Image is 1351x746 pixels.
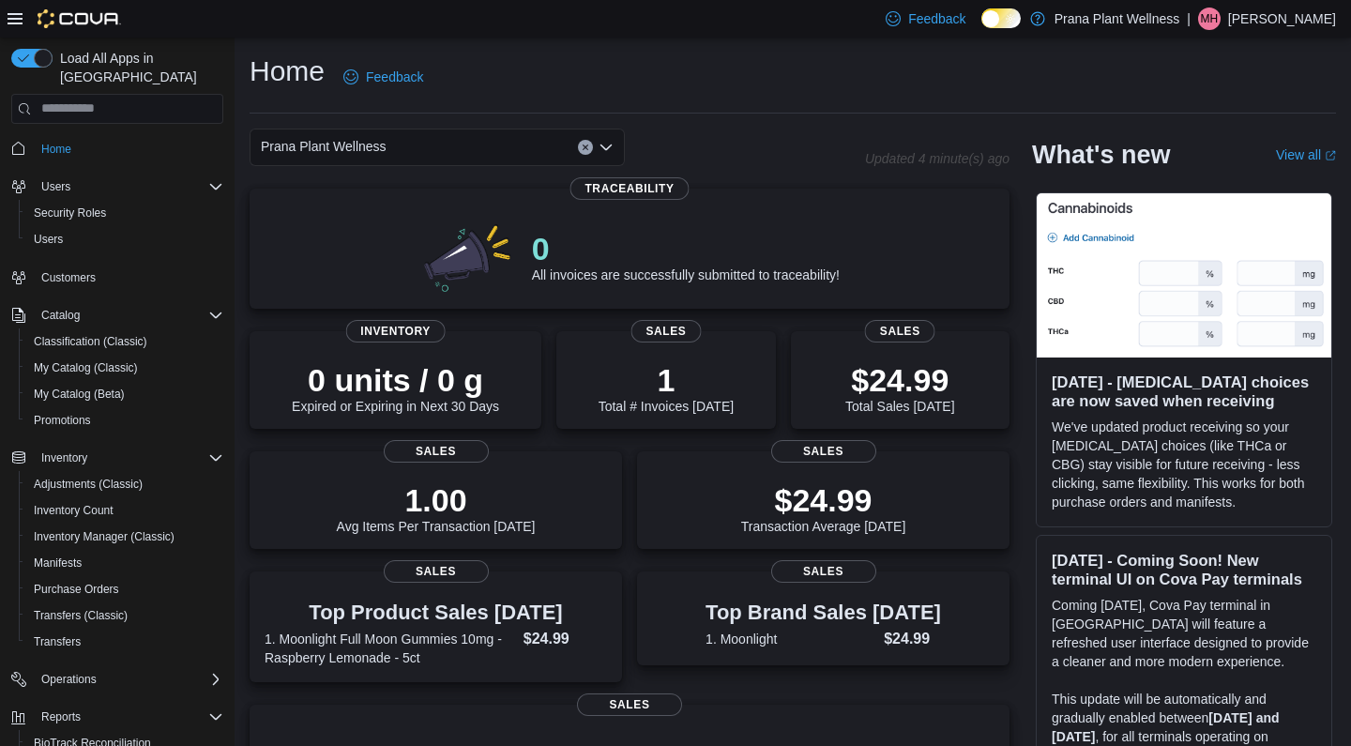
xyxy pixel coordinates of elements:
[26,228,223,251] span: Users
[19,550,231,576] button: Manifests
[26,552,223,574] span: Manifests
[34,304,87,327] button: Catalog
[26,357,145,379] a: My Catalog (Classic)
[384,560,489,583] span: Sales
[34,447,95,469] button: Inventory
[19,355,231,381] button: My Catalog (Classic)
[34,360,138,375] span: My Catalog (Classic)
[34,206,106,221] span: Security Roles
[1276,147,1336,162] a: View allExternal link
[337,481,536,534] div: Avg Items Per Transaction [DATE]
[532,230,840,267] p: 0
[26,631,223,653] span: Transfers
[34,706,88,728] button: Reports
[34,668,104,691] button: Operations
[865,320,935,343] span: Sales
[26,330,223,353] span: Classification (Classic)
[845,361,954,414] div: Total Sales [DATE]
[34,413,91,428] span: Promotions
[34,175,223,198] span: Users
[577,693,682,716] span: Sales
[26,499,223,522] span: Inventory Count
[265,601,607,624] h3: Top Product Sales [DATE]
[34,266,103,289] a: Customers
[53,49,223,86] span: Load All Apps in [GEOGRAPHIC_DATA]
[41,179,70,194] span: Users
[1032,140,1170,170] h2: What's new
[337,481,536,519] p: 1.00
[41,709,81,724] span: Reports
[865,151,1009,166] p: Updated 4 minute(s) ago
[26,383,223,405] span: My Catalog (Beta)
[19,407,231,434] button: Promotions
[19,497,231,524] button: Inventory Count
[34,706,223,728] span: Reports
[1052,596,1316,671] p: Coming [DATE], Cova Pay terminal in [GEOGRAPHIC_DATA] will feature a refreshed user interface des...
[26,578,223,601] span: Purchase Orders
[599,140,614,155] button: Open list of options
[26,473,223,495] span: Adjustments (Classic)
[19,602,231,629] button: Transfers (Classic)
[706,601,941,624] h3: Top Brand Sales [DATE]
[1198,8,1221,30] div: Matt Humbert
[34,503,114,518] span: Inventory Count
[1052,710,1280,744] strong: [DATE] and [DATE]
[34,556,82,571] span: Manifests
[34,582,119,597] span: Purchase Orders
[34,175,78,198] button: Users
[706,630,876,648] dt: 1. Moonlight
[26,202,223,224] span: Security Roles
[41,142,71,157] span: Home
[532,230,840,282] div: All invoices are successfully submitted to traceability!
[366,68,423,86] span: Feedback
[419,219,517,294] img: 0
[981,8,1021,28] input: Dark Mode
[26,383,132,405] a: My Catalog (Beta)
[19,524,231,550] button: Inventory Manager (Classic)
[4,264,231,291] button: Customers
[26,525,223,548] span: Inventory Manager (Classic)
[19,381,231,407] button: My Catalog (Beta)
[908,9,965,28] span: Feedback
[19,471,231,497] button: Adjustments (Classic)
[34,608,128,623] span: Transfers (Classic)
[34,334,147,349] span: Classification (Classic)
[1052,551,1316,588] h3: [DATE] - Coming Soon! New terminal UI on Cova Pay terminals
[34,232,63,247] span: Users
[630,320,701,343] span: Sales
[292,361,499,414] div: Expired or Expiring in Next 30 Days
[345,320,446,343] span: Inventory
[771,440,876,463] span: Sales
[884,628,941,650] dd: $24.99
[26,578,127,601] a: Purchase Orders
[34,138,79,160] a: Home
[384,440,489,463] span: Sales
[26,409,223,432] span: Promotions
[292,361,499,399] p: 0 units / 0 g
[19,328,231,355] button: Classification (Classic)
[26,604,223,627] span: Transfers (Classic)
[38,9,121,28] img: Cova
[1052,373,1316,410] h3: [DATE] - [MEDICAL_DATA] choices are now saved when receiving
[34,304,223,327] span: Catalog
[41,450,87,465] span: Inventory
[34,529,175,544] span: Inventory Manager (Classic)
[741,481,906,519] p: $24.99
[34,266,223,289] span: Customers
[845,361,954,399] p: $24.99
[4,445,231,471] button: Inventory
[19,576,231,602] button: Purchase Orders
[4,666,231,693] button: Operations
[19,629,231,655] button: Transfers
[26,631,88,653] a: Transfers
[26,552,89,574] a: Manifests
[265,630,516,667] dt: 1. Moonlight Full Moon Gummies 10mg - Raspberry Lemonade - 5ct
[4,174,231,200] button: Users
[4,302,231,328] button: Catalog
[26,499,121,522] a: Inventory Count
[26,604,135,627] a: Transfers (Classic)
[4,135,231,162] button: Home
[1201,8,1219,30] span: MH
[26,409,99,432] a: Promotions
[741,481,906,534] div: Transaction Average [DATE]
